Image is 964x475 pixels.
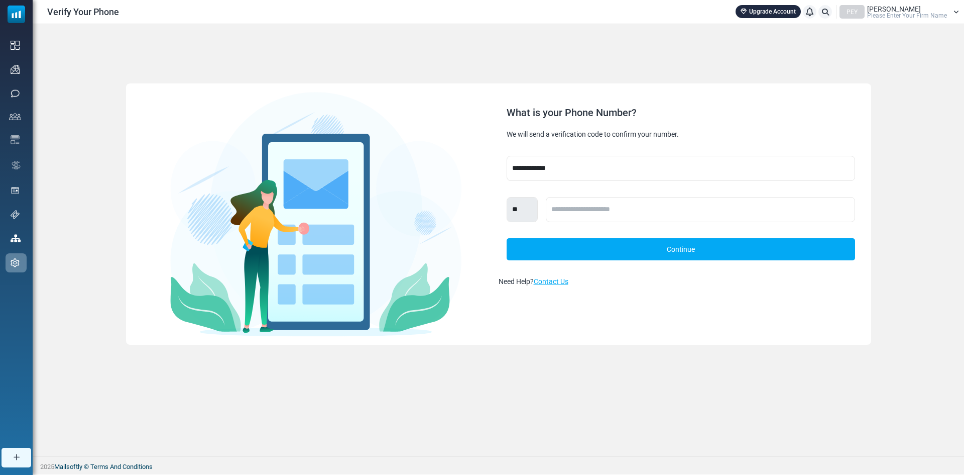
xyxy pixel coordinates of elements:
[11,135,20,144] img: email-templates-icon.svg
[534,277,568,286] a: Contact Us
[11,159,22,171] img: workflow.svg
[507,130,855,140] div: We will send a verification code to confirm your number.
[11,89,20,98] img: sms-icon.png
[11,186,20,195] img: landing_pages.svg
[11,41,20,50] img: dashboard-icon.svg
[90,463,153,470] a: Terms And Conditions
[47,5,119,19] span: Verify Your Phone
[8,6,25,23] img: mailsoftly_icon_blue_white.svg
[839,5,865,19] div: PEY
[867,6,921,13] span: [PERSON_NAME]
[33,456,964,474] footer: 2025
[11,258,20,267] img: settings-icon.svg
[736,5,801,18] a: Upgrade Account
[11,65,20,74] img: campaigns-icon.png
[839,5,959,19] a: PEY [PERSON_NAME] Please Enter Your Firm Name
[499,276,863,287] div: Need Help?
[867,13,947,19] span: Please Enter Your Firm Name
[90,463,153,470] span: translation missing: en.layouts.footer.terms_and_conditions
[507,238,855,260] a: Continue
[9,113,21,120] img: contacts-icon.svg
[11,210,20,219] img: support-icon.svg
[54,463,89,470] a: Mailsoftly ©
[507,108,855,118] div: What is your Phone Number?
